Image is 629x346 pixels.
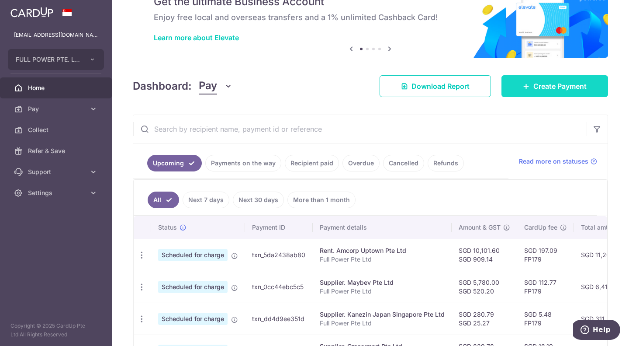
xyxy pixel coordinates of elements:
a: Learn more about Elevate [154,33,239,42]
td: txn_0cc44ebc5c5 [245,271,313,303]
span: Create Payment [533,81,587,91]
td: SGD 10,101.60 SGD 909.14 [452,239,517,271]
img: CardUp [10,7,53,17]
div: Supplier. Kanezin Japan Singapore Pte Ltd [320,310,445,319]
span: Status [158,223,177,232]
span: CardUp fee [524,223,557,232]
a: More than 1 month [287,192,356,208]
p: Full Power Pte Ltd [320,255,445,264]
span: Settings [28,189,86,197]
span: Scheduled for charge [158,249,228,261]
button: Pay [199,78,232,94]
span: Download Report [411,81,470,91]
td: txn_dd4d9ee351d [245,303,313,335]
a: Create Payment [501,75,608,97]
a: Next 30 days [233,192,284,208]
span: Pay [199,78,217,94]
h4: Dashboard: [133,78,192,94]
a: All [148,192,179,208]
span: Collect [28,126,86,134]
h6: Enjoy free local and overseas transfers and a 1% unlimited Cashback Card! [154,12,587,23]
a: Payments on the way [205,155,281,171]
span: Amount & GST [459,223,501,232]
a: Recipient paid [285,155,339,171]
iframe: Opens a widget where you can find more information [573,320,620,342]
span: Pay [28,105,86,113]
td: SGD 5.48 FP179 [517,303,574,335]
th: Payment details [313,216,452,239]
td: SGD 5,780.00 SGD 520.20 [452,271,517,303]
td: SGD 280.79 SGD 25.27 [452,303,517,335]
span: FULL POWER PTE. LTD. [16,55,80,64]
a: Cancelled [383,155,424,171]
td: txn_5da2438ab80 [245,239,313,271]
a: Upcoming [147,155,202,171]
button: FULL POWER PTE. LTD. [8,49,104,70]
span: Scheduled for charge [158,281,228,293]
span: Refer & Save [28,147,86,155]
span: Read more on statuses [519,157,588,166]
p: Full Power Pte Ltd [320,287,445,296]
span: Total amt. [581,223,610,232]
p: [EMAIL_ADDRESS][DOMAIN_NAME] [14,31,98,39]
div: Rent. Amcorp Uptown Pte Ltd [320,246,445,255]
a: Next 7 days [183,192,229,208]
td: SGD 197.09 FP179 [517,239,574,271]
p: Full Power Pte Ltd [320,319,445,328]
td: SGD 112.77 FP179 [517,271,574,303]
th: Payment ID [245,216,313,239]
span: Scheduled for charge [158,313,228,325]
span: Home [28,84,86,92]
div: Supplier. Maybev Pte Ltd [320,278,445,287]
a: Refunds [428,155,464,171]
a: Overdue [342,155,380,171]
input: Search by recipient name, payment id or reference [133,115,587,143]
span: Support [28,168,86,176]
a: Download Report [380,75,491,97]
a: Read more on statuses [519,157,597,166]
